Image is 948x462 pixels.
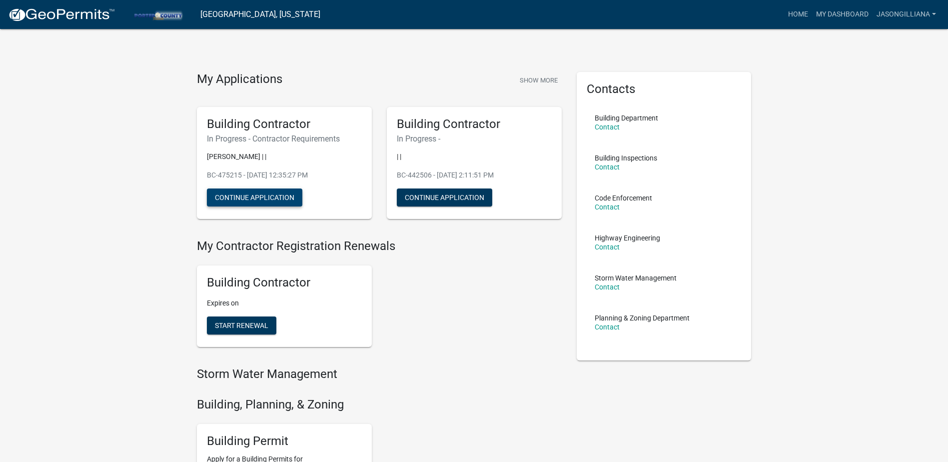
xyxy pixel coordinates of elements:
[197,367,562,381] h4: Storm Water Management
[595,203,620,211] a: Contact
[207,316,276,334] button: Start Renewal
[516,72,562,88] button: Show More
[207,134,362,143] h6: In Progress - Contractor Requirements
[784,5,812,24] a: Home
[595,194,652,201] p: Code Enforcement
[197,72,282,87] h4: My Applications
[587,82,742,96] h5: Contacts
[397,170,552,180] p: BC-442506 - [DATE] 2:11:51 PM
[197,397,562,412] h4: Building, Planning, & Zoning
[397,134,552,143] h6: In Progress -
[207,117,362,131] h5: Building Contractor
[397,117,552,131] h5: Building Contractor
[200,6,320,23] a: [GEOGRAPHIC_DATA], [US_STATE]
[397,151,552,162] p: | |
[595,154,657,161] p: Building Inspections
[595,283,620,291] a: Contact
[595,314,690,321] p: Planning & Zoning Department
[207,298,362,308] p: Expires on
[207,434,362,448] h5: Building Permit
[207,275,362,290] h5: Building Contractor
[207,151,362,162] p: [PERSON_NAME] | |
[595,123,620,131] a: Contact
[215,321,268,329] span: Start Renewal
[595,114,658,121] p: Building Department
[123,7,192,21] img: Porter County, Indiana
[873,5,940,24] a: JasonGilliana
[595,323,620,331] a: Contact
[197,239,562,253] h4: My Contractor Registration Renewals
[595,243,620,251] a: Contact
[595,234,660,241] p: Highway Engineering
[812,5,873,24] a: My Dashboard
[397,188,492,206] button: Continue Application
[197,239,562,355] wm-registration-list-section: My Contractor Registration Renewals
[207,170,362,180] p: BC-475215 - [DATE] 12:35:27 PM
[207,188,302,206] button: Continue Application
[595,274,677,281] p: Storm Water Management
[595,163,620,171] a: Contact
